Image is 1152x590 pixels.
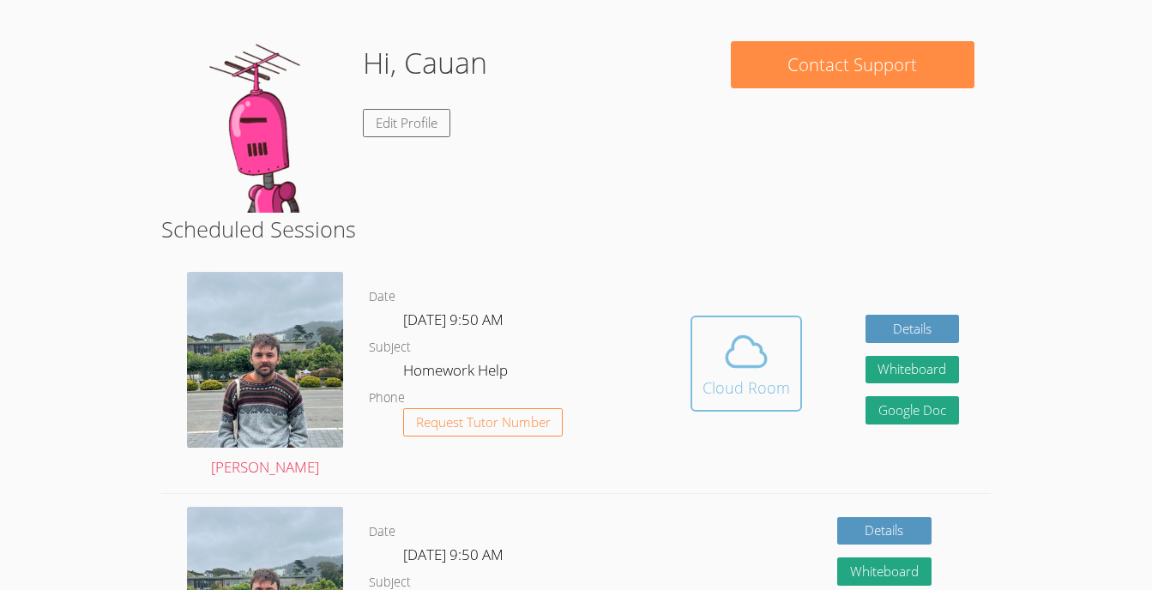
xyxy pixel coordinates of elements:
[369,337,411,358] dt: Subject
[187,272,343,480] a: [PERSON_NAME]
[363,109,450,137] a: Edit Profile
[403,358,511,388] dd: Homework Help
[731,41,974,88] button: Contact Support
[403,408,564,436] button: Request Tutor Number
[866,356,960,384] button: Whiteboard
[369,521,395,543] dt: Date
[866,315,960,343] a: Details
[403,545,504,564] span: [DATE] 9:50 AM
[837,517,932,545] a: Details
[866,396,960,424] a: Google Doc
[369,286,395,308] dt: Date
[161,213,991,245] h2: Scheduled Sessions
[369,388,405,409] dt: Phone
[691,316,802,412] button: Cloud Room
[703,376,790,400] div: Cloud Room
[837,557,932,586] button: Whiteboard
[187,272,343,448] img: avatar.png
[416,416,551,429] span: Request Tutor Number
[403,310,504,329] span: [DATE] 9:50 AM
[178,41,349,213] img: default.png
[363,41,487,85] h1: Hi, Cauan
